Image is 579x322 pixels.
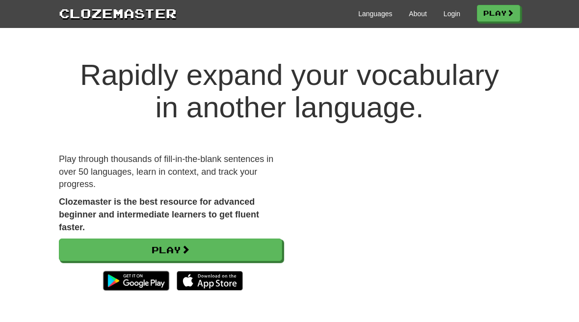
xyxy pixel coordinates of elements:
img: Download_on_the_App_Store_Badge_US-UK_135x40-25178aeef6eb6b83b96f5f2d004eda3bffbb37122de64afbaef7... [177,271,243,291]
a: Play [477,5,520,22]
a: Languages [358,9,392,19]
a: About [409,9,427,19]
a: Play [59,239,282,261]
strong: Clozemaster is the best resource for advanced beginner and intermediate learners to get fluent fa... [59,197,259,232]
p: Play through thousands of fill-in-the-blank sentences in over 50 languages, learn in context, and... [59,153,282,191]
img: Get it on Google Play [98,266,174,295]
a: Clozemaster [59,4,177,22]
a: Login [444,9,460,19]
